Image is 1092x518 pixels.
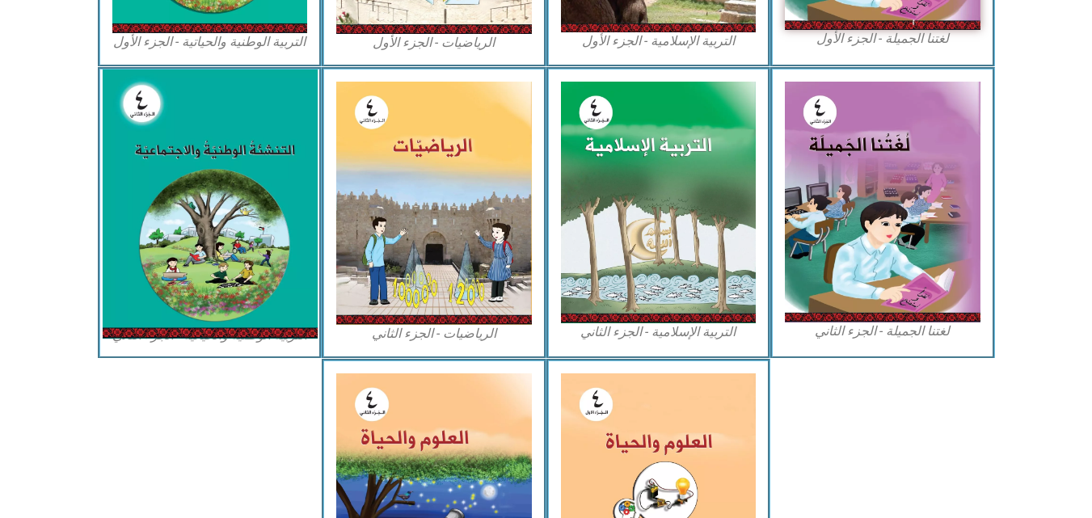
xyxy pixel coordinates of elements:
figcaption: التربية الوطنية والحياتية - الجزء الأول​ [112,33,308,51]
figcaption: الرياضيات - الجزء الثاني [336,325,532,343]
figcaption: لغتنا الجميلة - الجزء الأول​ [785,30,980,48]
figcaption: التربية الإسلامية - الجزء الثاني [561,323,757,341]
figcaption: لغتنا الجميلة - الجزء الثاني [785,322,980,340]
figcaption: التربية الإسلامية - الجزء الأول [561,32,757,50]
figcaption: الرياضيات - الجزء الأول​ [336,34,532,52]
